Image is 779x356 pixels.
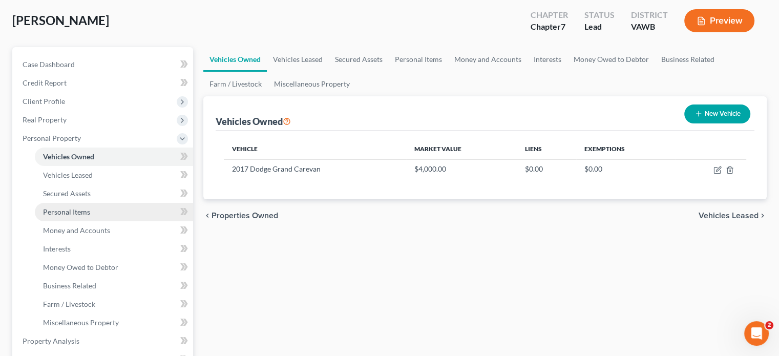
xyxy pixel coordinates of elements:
[14,55,193,74] a: Case Dashboard
[584,21,615,33] div: Lead
[567,47,655,72] a: Money Owed to Debtor
[35,221,193,240] a: Money and Accounts
[561,22,565,31] span: 7
[655,47,721,72] a: Business Related
[43,189,91,198] span: Secured Assets
[212,212,278,220] span: Properties Owned
[23,337,79,345] span: Property Analysis
[329,47,389,72] a: Secured Assets
[203,72,268,96] a: Farm / Livestock
[576,159,675,179] td: $0.00
[203,212,278,220] button: chevron_left Properties Owned
[35,258,193,277] a: Money Owed to Debtor
[389,47,448,72] a: Personal Items
[35,240,193,258] a: Interests
[517,159,576,179] td: $0.00
[35,148,193,166] a: Vehicles Owned
[406,159,516,179] td: $4,000.00
[268,72,356,96] a: Miscellaneous Property
[531,21,568,33] div: Chapter
[23,97,65,106] span: Client Profile
[765,321,773,329] span: 2
[43,281,96,290] span: Business Related
[23,78,67,87] span: Credit Report
[631,21,668,33] div: VAWB
[43,300,95,308] span: Farm / Livestock
[35,295,193,313] a: Farm / Livestock
[406,139,516,159] th: Market Value
[35,277,193,295] a: Business Related
[43,171,93,179] span: Vehicles Leased
[203,212,212,220] i: chevron_left
[35,166,193,184] a: Vehicles Leased
[744,321,769,346] iframe: Intercom live chat
[699,212,759,220] span: Vehicles Leased
[684,104,750,123] button: New Vehicle
[224,159,406,179] td: 2017 Dodge Grand Carevan
[448,47,528,72] a: Money and Accounts
[684,9,754,32] button: Preview
[43,263,118,271] span: Money Owed to Debtor
[203,47,267,72] a: Vehicles Owned
[699,212,767,220] button: Vehicles Leased chevron_right
[216,115,291,128] div: Vehicles Owned
[531,9,568,21] div: Chapter
[43,244,71,253] span: Interests
[23,134,81,142] span: Personal Property
[43,226,110,235] span: Money and Accounts
[631,9,668,21] div: District
[23,60,75,69] span: Case Dashboard
[759,212,767,220] i: chevron_right
[12,13,109,28] span: [PERSON_NAME]
[528,47,567,72] a: Interests
[14,74,193,92] a: Credit Report
[43,152,94,161] span: Vehicles Owned
[23,115,67,124] span: Real Property
[584,9,615,21] div: Status
[576,139,675,159] th: Exemptions
[517,139,576,159] th: Liens
[43,207,90,216] span: Personal Items
[35,313,193,332] a: Miscellaneous Property
[35,184,193,203] a: Secured Assets
[43,318,119,327] span: Miscellaneous Property
[14,332,193,350] a: Property Analysis
[35,203,193,221] a: Personal Items
[267,47,329,72] a: Vehicles Leased
[224,139,406,159] th: Vehicle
